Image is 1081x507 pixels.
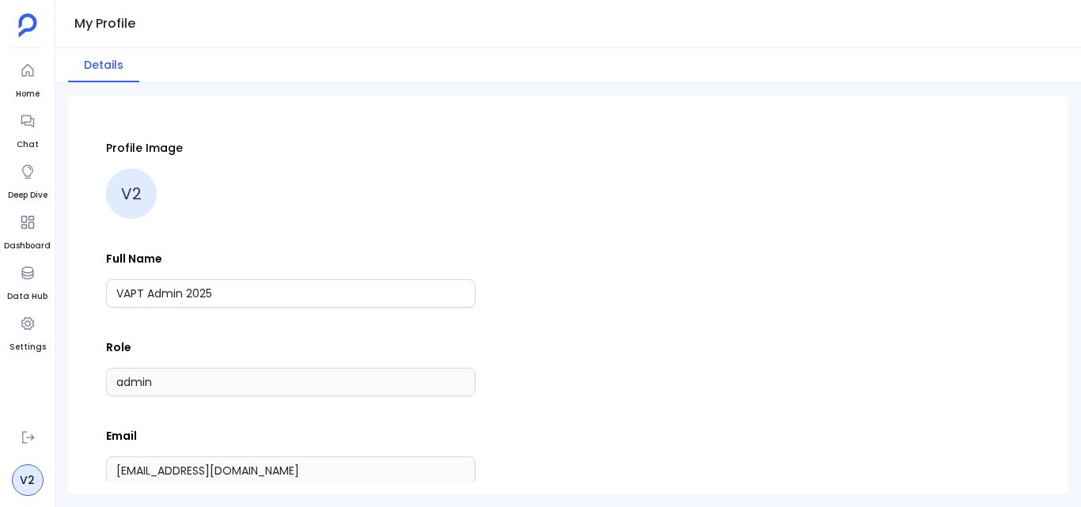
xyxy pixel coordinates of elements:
input: Full Name [106,279,476,308]
span: Deep Dive [8,189,47,202]
a: Chat [13,107,42,151]
span: Settings [9,341,46,354]
h1: My Profile [74,13,135,35]
a: Deep Dive [8,157,47,202]
a: Settings [9,309,46,354]
p: Role [106,339,1030,355]
input: Email [106,456,476,485]
p: Full Name [106,251,1030,267]
p: Email [106,428,1030,444]
button: Details [68,48,139,82]
span: Dashboard [4,240,51,252]
a: Dashboard [4,208,51,252]
a: V2 [12,464,44,496]
p: Profile Image [106,140,1030,156]
img: petavue logo [18,13,37,37]
div: V2 [106,168,157,219]
input: Role [106,368,476,396]
a: Home [13,56,42,100]
span: Home [13,88,42,100]
a: Data Hub [7,259,47,303]
span: Data Hub [7,290,47,303]
span: Chat [13,138,42,151]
